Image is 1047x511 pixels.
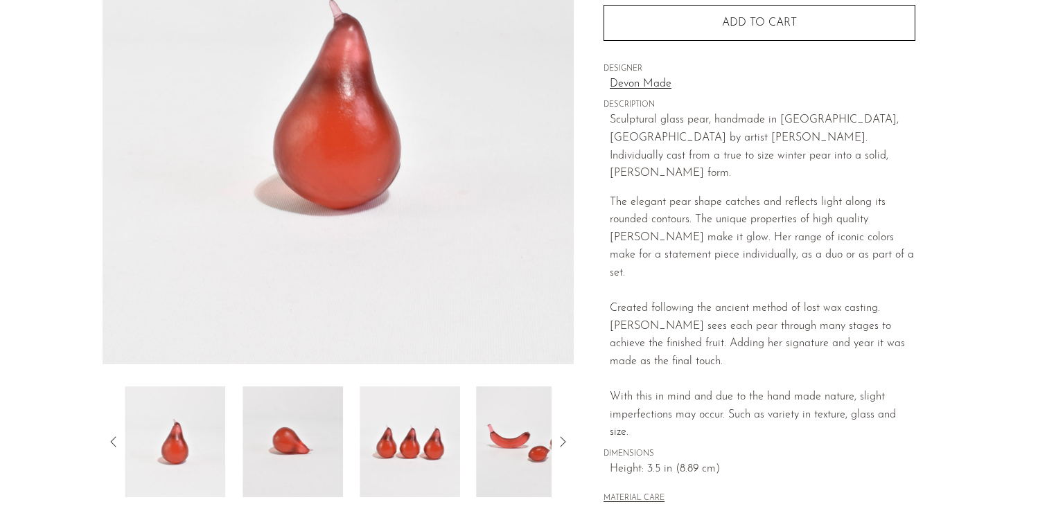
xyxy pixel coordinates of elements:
span: DESIGNER [604,63,915,75]
button: Add to cart [604,5,915,41]
div: Created following the ancient method of lost wax casting. [PERSON_NAME] sees each pear through ma... [610,283,915,371]
p: Sculptural glass pear, handmade in [GEOGRAPHIC_DATA], [GEOGRAPHIC_DATA] by artist [PERSON_NAME]. ... [610,111,915,182]
div: With this in mind and due to the hand made nature, slight imperfections may occur. Such as variet... [610,371,915,442]
a: Devon Made [610,75,915,93]
div: The elegant pear shape catches and reflects light along its rounded contours. The unique properti... [610,194,915,283]
img: Glass Pear in Ruby [360,386,460,497]
span: DESCRIPTION [604,99,915,111]
img: Glass Pear in Ruby [243,386,343,497]
img: Glass Pear in Ruby [125,386,226,497]
span: Add to cart [722,17,797,28]
img: Glass Pear in Ruby [477,386,577,497]
span: DIMENSIONS [604,448,915,460]
span: Height: 3.5 in (8.89 cm) [610,460,915,478]
button: MATERIAL CARE [604,494,665,504]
